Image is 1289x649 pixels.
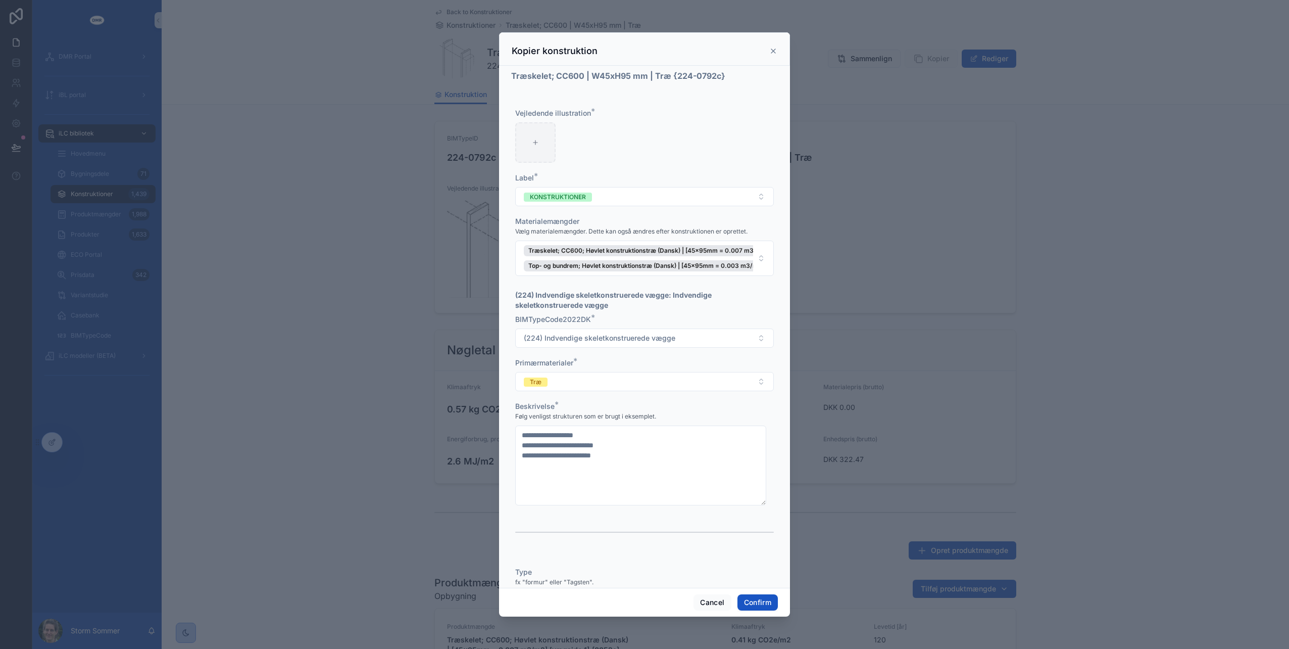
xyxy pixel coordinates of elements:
span: Materialemængder [515,217,579,225]
button: Select Button [515,329,774,348]
h3: Kopier konstruktion [512,45,598,57]
span: Beskrivelse [515,402,555,410]
span: Vejledende illustration [515,109,591,117]
span: Type [515,568,532,576]
span: (224) Indvendige skeletkonstruerede vægge [524,333,675,343]
button: Cancel [693,594,731,611]
div: KONSTRUKTIONER [530,193,586,202]
button: Select Button [515,187,774,206]
button: Select Button [515,372,774,391]
span: Følg venligst strukturen som er brugt i eksemplet. [515,412,656,421]
span: Top- og bundrem; Høvlet konstruktionstræ (Dansk) | [45x95mm = 0.003 m3/m2] [vægside 1] [Væghøjde ... [528,262,880,270]
strong: Træskelet; CC600 | W45xH95 mm | Træ {224-0792c} [511,71,725,81]
button: Unselect TRAE [524,377,548,387]
button: Unselect 1134 [524,260,895,271]
span: Vælg materialemængder. Dette kan også ændres efter konstruktionen er oprettet. [515,227,748,236]
strong: (224) Indvendige skeletkonstruerede vægge: Indvendige skeletkonstruerede vægge [515,291,712,309]
button: Select Button [515,241,774,276]
span: BIMTypeCode2022DK [515,315,591,323]
span: Træskelet; CC600; Høvlet konstruktionstræ (Dansk) | [45x95mm = 0.007 m3/m2] [vægside 1] {0052a} [528,247,827,255]
button: Unselect KONSTRUKTIONER [524,192,592,202]
span: Label [515,173,534,182]
button: Unselect 119 [524,245,842,256]
span: Primærmaterialer [515,358,573,367]
button: Confirm [737,594,778,611]
div: Træ [530,378,541,387]
span: fx "formur" eller "Tagsten". [515,578,593,586]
